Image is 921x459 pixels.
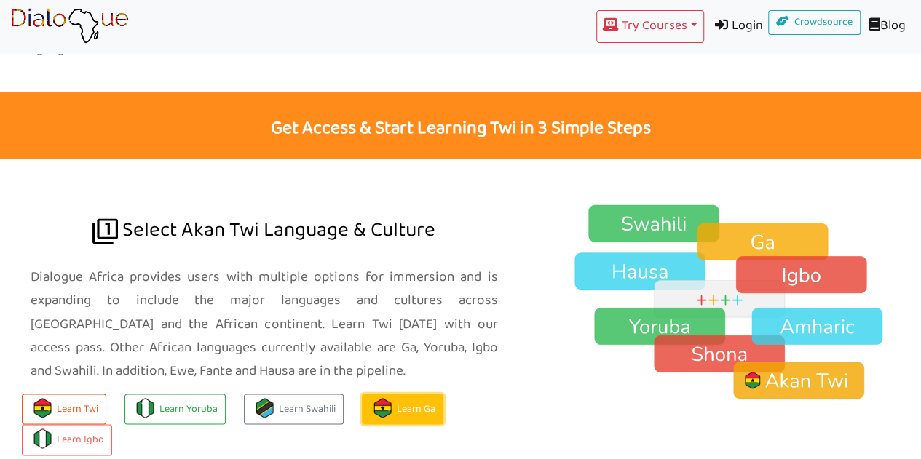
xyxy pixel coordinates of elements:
p: Dialogue Africa provides users with multiple options for immersion and is expanding to include th... [31,266,497,383]
a: Learn Ga [362,394,443,425]
img: african language dialogue [92,218,118,244]
img: flag-nigeria.710e75b6.png [135,398,155,418]
a: Crowdsource [768,10,861,35]
button: Try Courses [596,10,704,43]
img: flag-nigeria.710e75b6.png [33,428,52,448]
button: Learn Twi [22,394,106,425]
h2: Select Akan Twi Language & Culture [31,159,497,258]
img: learn African language platform app [10,8,129,44]
img: Twi language, Yoruba, Hausa, Fante, Igbo, Swahili, Amharic, Shona [550,204,921,401]
a: Learn Igbo [22,424,112,455]
img: flag-ghana.106b55d9.png [33,398,52,418]
a: Blog [861,10,911,43]
img: flag-tanzania.fe228584.png [255,398,274,418]
a: Learn Yoruba [124,394,226,425]
a: Learn Swahili [244,394,344,425]
a: Login [704,10,768,43]
img: flag-ghana.106b55d9.png [373,398,392,418]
